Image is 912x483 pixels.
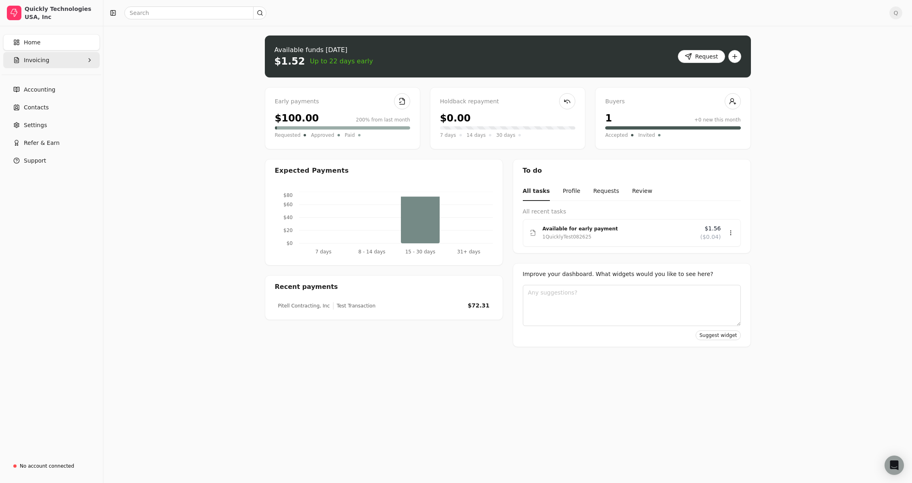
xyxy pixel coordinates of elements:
[605,131,628,139] span: Accepted
[275,111,319,125] div: $100.00
[24,56,49,65] span: Invoicing
[124,6,266,19] input: Search
[286,240,292,246] tspan: $0
[696,330,740,340] button: Suggest widget
[3,99,100,115] a: Contacts
[513,159,751,182] div: To do
[24,157,46,165] span: Support
[3,82,100,98] a: Accounting
[543,225,694,233] div: Available for early payment
[700,233,721,241] span: ($0.04)
[563,182,581,201] button: Profile
[605,97,740,106] div: Buyers
[275,55,305,68] div: $1.52
[468,301,489,310] div: $72.31
[283,215,293,220] tspan: $40
[25,5,96,21] div: Quickly Technologies USA, Inc
[333,302,375,309] div: Test Transaction
[889,6,902,19] button: Q
[3,52,100,68] button: Invoicing
[605,111,612,125] div: 1
[405,249,435,255] tspan: 15 - 30 days
[310,56,373,66] span: Up to 22 days early
[632,182,652,201] button: Review
[593,182,619,201] button: Requests
[3,34,100,50] a: Home
[523,182,550,201] button: All tasks
[283,202,293,207] tspan: $60
[694,116,741,123] div: +0 new this month
[440,111,471,125] div: $0.00
[678,50,725,63] button: Request
[457,249,480,255] tspan: 31+ days
[543,233,591,241] div: 1QuicklyTest082625
[496,131,515,139] span: 30 days
[440,131,456,139] span: 7 days
[523,270,741,278] div: Improve your dashboard. What widgets would you like to see here?
[24,121,47,130] span: Settings
[3,459,100,473] a: No account connected
[356,116,410,123] div: 200% from last month
[265,276,503,298] div: Recent payments
[24,38,40,47] span: Home
[440,97,575,106] div: Holdback repayment
[275,45,373,55] div: Available funds [DATE]
[704,224,721,233] span: $1.56
[638,131,655,139] span: Invited
[3,153,100,169] button: Support
[278,302,330,309] div: Pitell Contracting, Inc
[20,462,74,470] div: No account connected
[523,207,741,216] div: All recent tasks
[275,131,301,139] span: Requested
[467,131,486,139] span: 14 days
[283,192,293,198] tspan: $80
[315,249,331,255] tspan: 7 days
[311,131,334,139] span: Approved
[24,103,49,112] span: Contacts
[275,97,410,106] div: Early payments
[275,166,349,176] div: Expected Payments
[24,86,55,94] span: Accounting
[885,456,904,475] div: Open Intercom Messenger
[3,117,100,133] a: Settings
[3,135,100,151] button: Refer & Earn
[283,228,293,233] tspan: $20
[24,139,60,147] span: Refer & Earn
[345,131,355,139] span: Paid
[358,249,385,255] tspan: 8 - 14 days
